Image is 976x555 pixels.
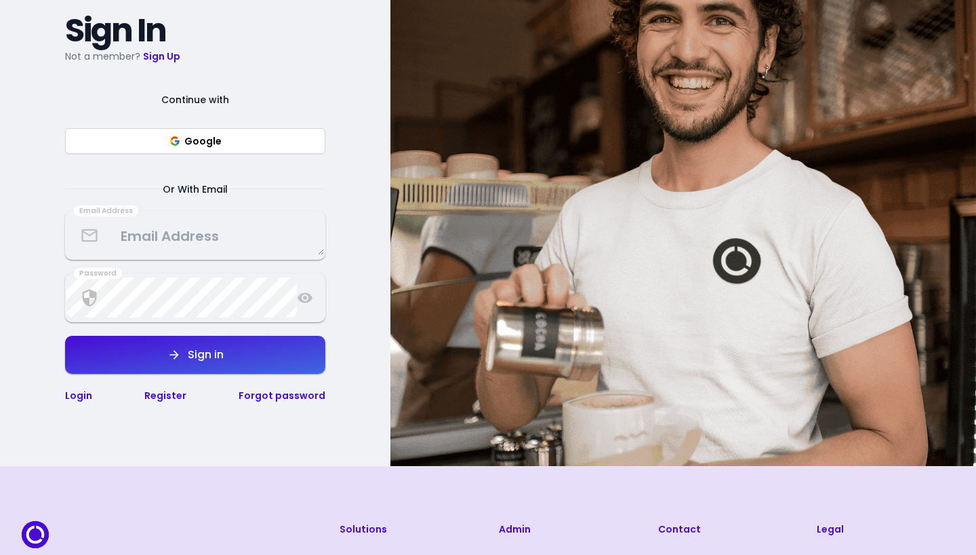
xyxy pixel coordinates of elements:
[499,521,636,537] h3: Admin
[65,128,325,154] button: Google
[239,389,325,402] a: Forgot password
[74,206,138,216] div: Email Address
[143,50,180,63] a: Sign Up
[144,389,186,402] a: Register
[146,181,244,197] span: Or With Email
[65,48,325,64] p: Not a member?
[817,521,954,537] h3: Legal
[181,349,224,360] div: Sign in
[658,521,796,537] h3: Contact
[65,336,325,374] button: Sign in
[74,268,122,279] div: Password
[145,92,245,108] span: Continue with
[340,521,477,537] h3: Solutions
[65,389,92,402] a: Login
[65,18,325,43] h2: Sign In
